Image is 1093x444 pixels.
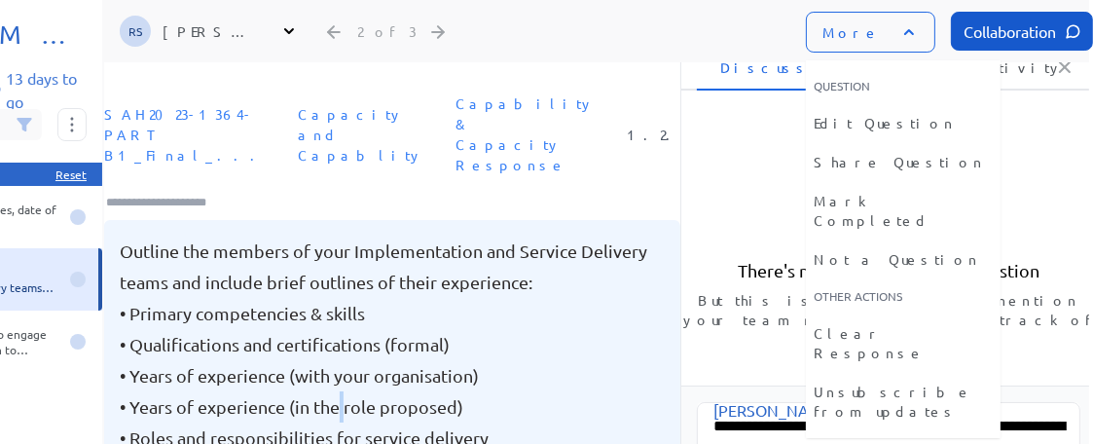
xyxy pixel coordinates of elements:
[96,96,274,173] span: Document: SAH2023-1364-PART B1_Final_Alcidion response.xlsx
[806,314,1001,372] li: Clear Response
[55,166,87,182] div: Reset
[619,117,704,153] span: Reference Number: 1.2.6
[806,181,1001,240] li: Mark Completed
[822,22,880,42] p: More
[104,193,225,212] input: Type here to add tags
[448,86,603,183] span: Section: Capability & Capacity Response
[163,21,260,41] div: [PERSON_NAME]
[806,240,1001,278] li: Not a Question
[806,278,1001,314] li: Other Actions
[6,66,87,113] p: 13 days to go
[806,142,1001,181] li: Share Question
[806,372,1001,430] li: Unsubscribe from updates
[697,44,806,91] li: Discussion
[951,12,1093,51] div: Collaboration
[806,103,1001,142] li: Edit Question
[946,44,1055,91] li: Activity
[290,96,432,173] span: Sheet: Capacity and Capablity
[738,259,1039,282] p: There's no discussion on this Question
[120,16,151,47] span: Renee Schofield
[357,22,417,40] div: 2 of 3
[806,68,1001,103] li: Question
